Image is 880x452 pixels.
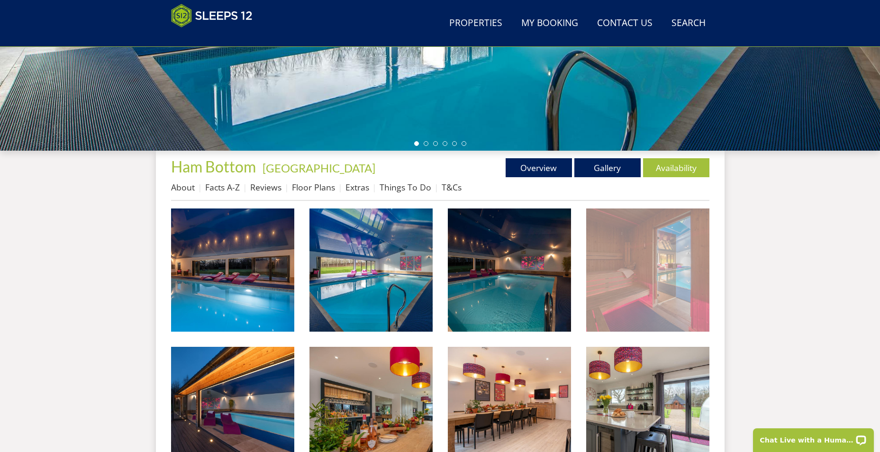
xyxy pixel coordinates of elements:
[263,161,375,175] a: [GEOGRAPHIC_DATA]
[166,33,266,41] iframe: Customer reviews powered by Trustpilot
[448,208,571,332] img: Ham Bottom - Large holiday house with a private pool, sleeps up to 14
[442,181,462,193] a: T&Cs
[586,208,709,332] img: Ham Bottom - Mums in the sauna, kids in the pool
[506,158,572,177] a: Overview
[747,422,880,452] iframe: LiveChat chat widget
[171,208,294,332] img: Ham Bottom - Large group holiday home in Somerset with a private indoor pool
[171,4,253,27] img: Sleeps 12
[171,157,259,176] a: Ham Bottom
[445,13,506,34] a: Properties
[171,181,195,193] a: About
[259,161,375,175] span: -
[345,181,369,193] a: Extras
[309,208,433,332] img: Ham Bottom - The indoor pool is exclusively yours to use for the whole of your stay
[205,181,240,193] a: Facts A-Z
[250,181,281,193] a: Reviews
[171,157,256,176] span: Ham Bottom
[292,181,335,193] a: Floor Plans
[593,13,656,34] a: Contact Us
[574,158,641,177] a: Gallery
[643,158,709,177] a: Availability
[668,13,709,34] a: Search
[517,13,582,34] a: My Booking
[380,181,431,193] a: Things To Do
